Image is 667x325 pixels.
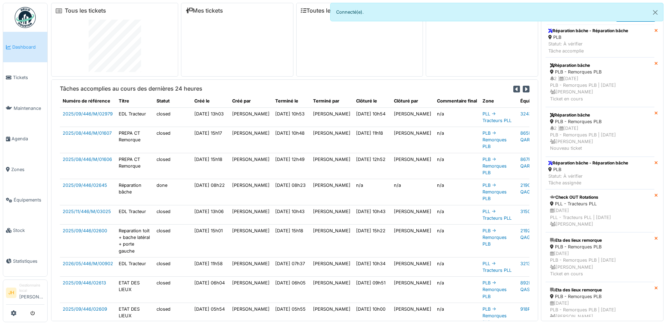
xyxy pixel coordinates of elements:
div: Gestionnaire local [19,283,44,294]
li: JH [6,288,16,298]
li: [PERSON_NAME] [19,283,44,303]
div: Eta des lieux remorque [550,237,650,243]
td: [PERSON_NAME] [310,179,353,205]
td: [DATE] 07h37 [272,257,310,276]
a: PLB -> Remorques PLB [482,183,507,201]
td: EDL Tracteur [116,257,154,276]
a: Réparation bâche - Réparation bâche PLB Statut: À vérifierTâche accomplie [546,24,654,57]
td: [PERSON_NAME] [229,257,272,276]
th: Statut [154,95,192,107]
a: PLL -> Tracteurs PLL [482,261,512,273]
a: 3243-BB4434 [520,111,550,116]
td: [DATE] 08h22 [192,179,229,205]
th: Numéro de référence [60,95,116,107]
td: done [154,179,192,205]
td: [DATE] 06h05 [272,277,310,303]
td: n/a [434,127,480,153]
th: Créé par [229,95,272,107]
td: [PERSON_NAME] [310,277,353,303]
td: n/a [434,277,480,303]
a: 2025/09/446/02645 [63,183,107,188]
td: [DATE] 09h51 [353,277,391,303]
div: Check OUT Rotations [550,194,650,200]
td: [PERSON_NAME] [391,153,434,179]
a: PLL -> Tracteurs PLL [482,111,512,123]
td: [PERSON_NAME] [310,225,353,257]
span: Stock [13,227,44,234]
th: Terminé par [310,95,353,107]
td: [PERSON_NAME] [391,127,434,153]
td: [DATE] 15h18 [192,153,229,179]
a: Agenda [3,123,47,154]
th: Créé le [192,95,229,107]
div: [DATE] PLB - Remorques PLB | [DATE] [PERSON_NAME] Ticket en cours [550,250,650,277]
td: [PERSON_NAME] [310,127,353,153]
td: closed [154,225,192,257]
a: 3213-BB4411 [520,261,547,266]
span: Agenda [12,135,44,142]
a: Mes tickets [186,7,223,14]
td: [PERSON_NAME] [310,257,353,276]
div: Eta des lieux remorque [550,287,650,293]
td: [DATE] 06h04 [192,277,229,303]
td: [PERSON_NAME] [229,225,272,257]
th: Terminé le [272,95,310,107]
div: Réparation bâche [550,62,650,69]
td: n/a [434,225,480,257]
div: Réparation bâche - Réparation bâche [548,160,628,166]
td: [DATE] 10h48 [272,127,310,153]
a: 2025/09/446/02600 [63,228,107,233]
td: n/a [434,153,480,179]
span: Zones [11,166,44,173]
div: PLB - Remorques PLB [550,69,650,75]
td: [DATE] 10h53 [272,107,310,127]
div: PLB - Remorques PLB [550,118,650,125]
a: 2026/05/446/M/00902 [63,261,113,266]
td: n/a [434,257,480,276]
td: [PERSON_NAME] [229,205,272,224]
td: PREPA CT Remorque [116,153,154,179]
td: n/a [353,179,391,205]
td: Reparation toit + bache latéral + porte gauche [116,225,154,257]
td: Réparation bâche [116,179,154,205]
td: n/a [391,179,434,205]
th: Clôturé le [353,95,391,107]
a: Réparation bâche PLB - Remorques PLB 2 |[DATE]PLB - Remorques PLB | [DATE] [PERSON_NAME]Ticket en... [546,57,654,107]
td: [DATE] 13h03 [192,107,229,127]
td: [PERSON_NAME] [229,277,272,303]
div: Connecté(e). [330,3,664,21]
span: Statistiques [13,258,44,264]
td: PREPA CT Remorque [116,127,154,153]
div: PLB - Remorques PLB [550,293,650,300]
td: closed [154,107,192,127]
span: Tickets [13,74,44,81]
td: [DATE] 10h34 [353,257,391,276]
a: PLB -> Remorques PLB [482,157,507,175]
td: [PERSON_NAME] [310,107,353,127]
td: [DATE] 12h49 [272,153,310,179]
td: [PERSON_NAME] [391,107,434,127]
a: PLL -> Tracteurs PLL [482,209,512,221]
div: Statut: À vérifier Tâche assignée [548,173,628,186]
td: [DATE] 08h23 [272,179,310,205]
a: Eta des lieux remorque PLB - Remorques PLB [DATE]PLB - Remorques PLB | [DATE] [PERSON_NAME]Ticket... [546,232,654,282]
td: n/a [434,107,480,127]
span: Équipements [14,197,44,203]
td: [DATE] 15h17 [192,127,229,153]
div: 2 | [DATE] PLB - Remorques PLB | [DATE] [PERSON_NAME] Ticket en cours [550,75,650,102]
a: Dashboard [3,32,47,62]
div: PLB [548,34,628,41]
div: PLB [548,166,628,173]
a: Tickets [3,62,47,93]
td: EDL Tracteur [116,205,154,224]
td: [PERSON_NAME] [391,205,434,224]
td: [DATE] 15h22 [353,225,391,257]
a: Réparation bâche - Réparation bâche PLB Statut: À vérifierTâche assignée [546,157,654,190]
h6: Tâches accomplies au cours des dernières 24 heures [60,85,202,92]
div: PLL - Tracteurs PLL [550,200,650,207]
th: Clôturé par [391,95,434,107]
td: [PERSON_NAME] [391,225,434,257]
td: [DATE] 10h54 [353,107,391,127]
a: PLB -> Remorques PLB [482,280,507,299]
td: [PERSON_NAME] [229,107,272,127]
